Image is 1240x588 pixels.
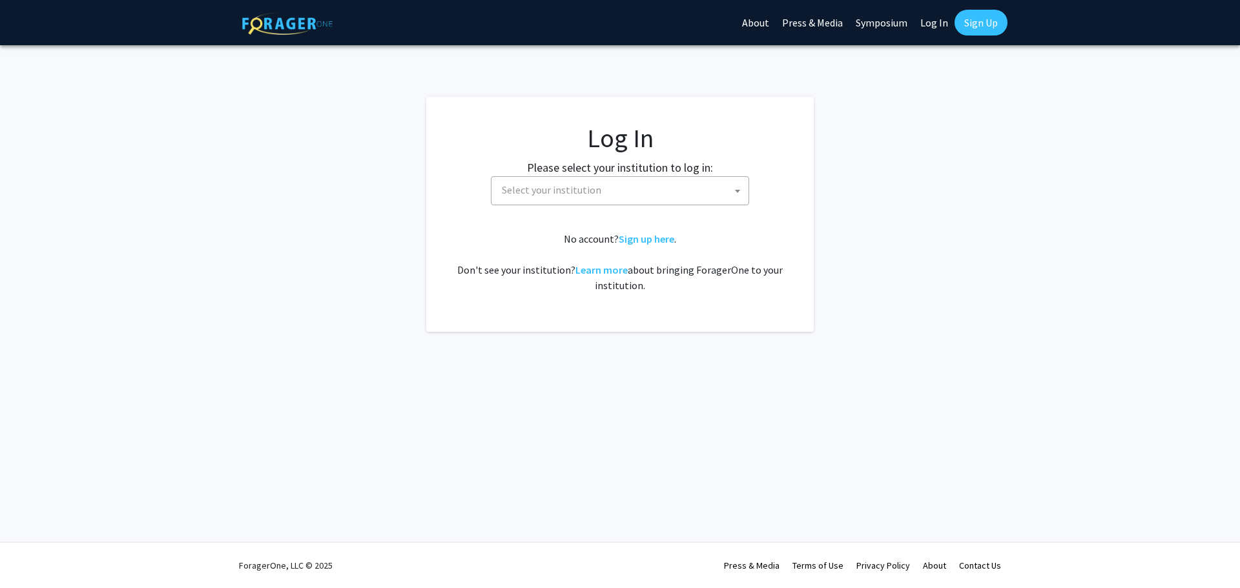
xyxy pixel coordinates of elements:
a: Sign up here [619,232,674,245]
span: Select your institution [491,176,749,205]
div: ForagerOne, LLC © 2025 [239,543,333,588]
a: Learn more about bringing ForagerOne to your institution [575,263,628,276]
div: No account? . Don't see your institution? about bringing ForagerOne to your institution. [452,231,788,293]
label: Please select your institution to log in: [527,159,713,176]
a: Terms of Use [792,560,843,571]
a: Contact Us [959,560,1001,571]
a: Privacy Policy [856,560,910,571]
a: About [923,560,946,571]
img: ForagerOne Logo [242,12,333,35]
a: Sign Up [955,10,1008,35]
h1: Log In [452,123,788,154]
span: Select your institution [497,177,749,203]
span: Select your institution [502,183,601,196]
a: Press & Media [724,560,780,571]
